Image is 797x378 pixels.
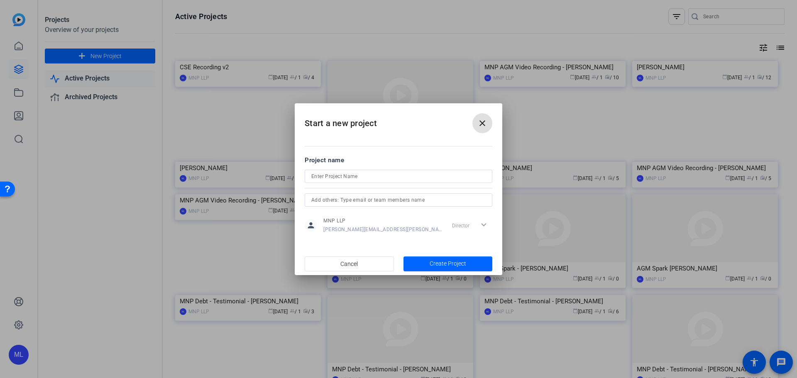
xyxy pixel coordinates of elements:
span: MNP LLP [323,217,443,224]
button: Create Project [403,256,493,271]
button: Cancel [305,256,394,271]
mat-icon: close [477,118,487,128]
mat-icon: person [305,219,317,232]
span: Create Project [430,259,466,268]
span: [PERSON_NAME][EMAIL_ADDRESS][PERSON_NAME][DOMAIN_NAME] [323,226,443,233]
input: Enter Project Name [311,171,486,181]
div: Project name [305,156,492,165]
h2: Start a new project [295,103,502,137]
input: Add others: Type email or team members name [311,195,486,205]
span: Cancel [340,256,358,272]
